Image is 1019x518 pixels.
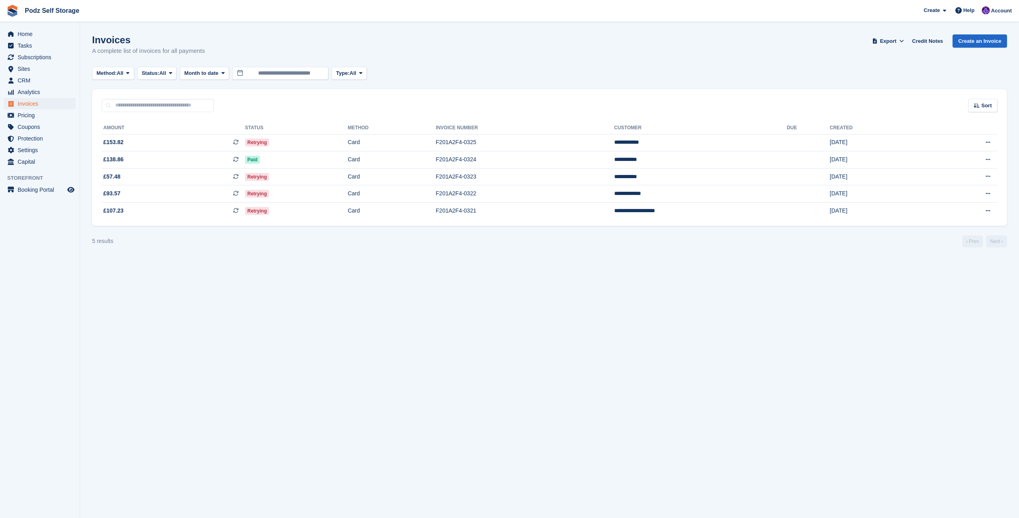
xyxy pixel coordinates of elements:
[92,46,205,56] p: A complete list of invoices for all payments
[982,6,990,14] img: Jawed Chowdhary
[436,185,614,203] td: F201A2F4-0322
[103,189,121,198] span: £93.57
[245,173,269,181] span: Retrying
[18,110,66,121] span: Pricing
[18,133,66,144] span: Protection
[18,86,66,98] span: Analytics
[92,34,205,45] h1: Invoices
[332,67,367,80] button: Type: All
[18,145,66,156] span: Settings
[4,98,76,109] a: menu
[4,184,76,195] a: menu
[787,122,830,135] th: Due
[4,40,76,51] a: menu
[245,156,260,164] span: Paid
[830,134,927,151] td: [DATE]
[245,139,269,147] span: Retrying
[18,75,66,86] span: CRM
[348,134,436,151] td: Card
[117,69,124,77] span: All
[4,121,76,133] a: menu
[103,207,124,215] span: £107.23
[4,110,76,121] a: menu
[336,69,350,77] span: Type:
[18,63,66,74] span: Sites
[18,98,66,109] span: Invoices
[348,168,436,185] td: Card
[436,151,614,169] td: F201A2F4-0324
[245,190,269,198] span: Retrying
[436,134,614,151] td: F201A2F4-0325
[880,37,896,45] span: Export
[961,235,1009,247] nav: Page
[924,6,940,14] span: Create
[66,185,76,195] a: Preview store
[909,34,946,48] a: Credit Notes
[102,122,245,135] th: Amount
[4,52,76,63] a: menu
[830,203,927,219] td: [DATE]
[4,63,76,74] a: menu
[7,174,80,182] span: Storefront
[830,168,927,185] td: [DATE]
[4,86,76,98] a: menu
[4,156,76,167] a: menu
[348,203,436,219] td: Card
[4,145,76,156] a: menu
[22,4,82,17] a: Podz Self Storage
[953,34,1007,48] a: Create an Invoice
[180,67,229,80] button: Month to date
[350,69,356,77] span: All
[962,235,983,247] a: Previous
[184,69,218,77] span: Month to date
[614,122,787,135] th: Customer
[92,67,134,80] button: Method: All
[18,52,66,63] span: Subscriptions
[18,40,66,51] span: Tasks
[436,168,614,185] td: F201A2F4-0323
[4,133,76,144] a: menu
[981,102,992,110] span: Sort
[436,122,614,135] th: Invoice Number
[870,34,906,48] button: Export
[18,156,66,167] span: Capital
[436,203,614,219] td: F201A2F4-0321
[142,69,159,77] span: Status:
[103,138,124,147] span: £153.82
[96,69,117,77] span: Method:
[348,185,436,203] td: Card
[245,207,269,215] span: Retrying
[830,185,927,203] td: [DATE]
[4,75,76,86] a: menu
[4,28,76,40] a: menu
[18,184,66,195] span: Booking Portal
[103,155,124,164] span: £138.86
[830,122,927,135] th: Created
[348,151,436,169] td: Card
[830,151,927,169] td: [DATE]
[159,69,166,77] span: All
[6,5,18,17] img: stora-icon-8386f47178a22dfd0bd8f6a31ec36ba5ce8667c1dd55bd0f319d3a0aa187defe.svg
[137,67,177,80] button: Status: All
[92,237,113,245] div: 5 results
[18,28,66,40] span: Home
[103,173,121,181] span: £57.48
[348,122,436,135] th: Method
[18,121,66,133] span: Coupons
[991,7,1012,15] span: Account
[963,6,975,14] span: Help
[986,235,1007,247] a: Next
[245,122,348,135] th: Status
